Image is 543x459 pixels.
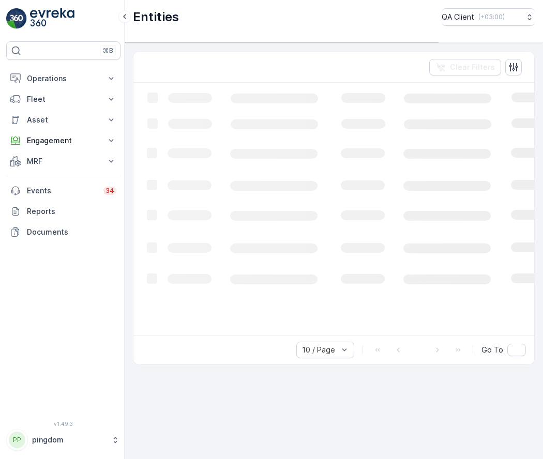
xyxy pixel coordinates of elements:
button: Asset [6,110,120,130]
a: Reports [6,201,120,222]
p: pingdom [32,435,106,445]
p: Documents [27,227,116,237]
a: Events34 [6,180,120,201]
p: Reports [27,206,116,217]
p: Events [27,186,97,196]
p: 34 [105,187,114,195]
img: logo [6,8,27,29]
button: PPpingdom [6,429,120,451]
button: Clear Filters [429,59,501,75]
span: Go To [481,345,503,355]
p: QA Client [442,12,474,22]
p: Clear Filters [450,62,495,72]
p: Fleet [27,94,100,104]
p: MRF [27,156,100,166]
button: Fleet [6,89,120,110]
button: MRF [6,151,120,172]
div: PP [9,432,25,448]
button: QA Client(+03:00) [442,8,535,26]
button: Operations [6,68,120,89]
button: Engagement [6,130,120,151]
span: v 1.49.3 [6,421,120,427]
p: Engagement [27,135,100,146]
p: ⌘B [103,47,113,55]
p: Entities [133,9,179,25]
p: Asset [27,115,100,125]
p: ( +03:00 ) [478,13,505,21]
p: Operations [27,73,100,84]
a: Documents [6,222,120,242]
img: logo_light-DOdMpM7g.png [30,8,74,29]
